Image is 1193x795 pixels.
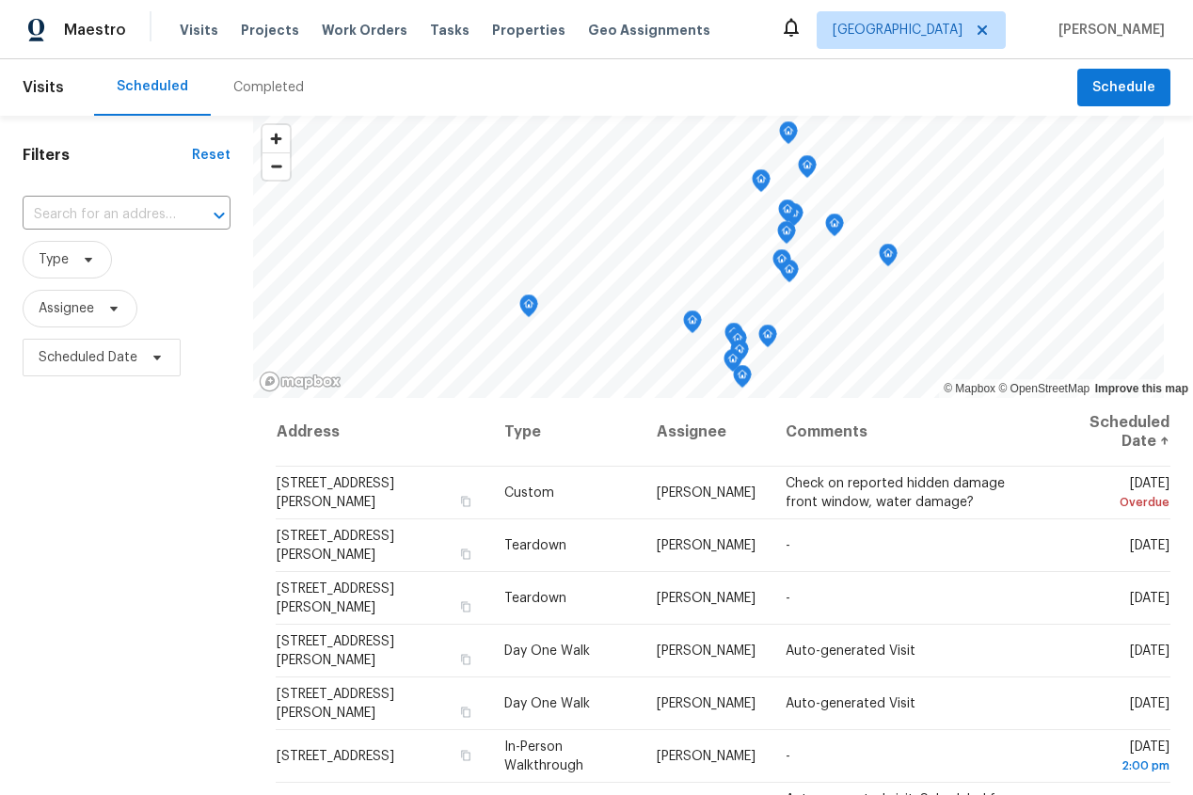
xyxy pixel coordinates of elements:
div: Map marker [779,121,798,151]
button: Zoom in [262,125,290,152]
span: Day One Walk [504,697,590,710]
span: [PERSON_NAME] [657,539,756,552]
th: Address [276,398,489,467]
a: Mapbox homepage [259,371,342,392]
div: Reset [192,146,231,165]
div: Map marker [683,310,702,340]
span: [GEOGRAPHIC_DATA] [833,21,962,40]
span: [STREET_ADDRESS][PERSON_NAME] [277,477,394,509]
h1: Filters [23,146,192,165]
span: [STREET_ADDRESS][PERSON_NAME] [277,582,394,614]
a: Improve this map [1095,382,1188,395]
span: Tasks [430,24,469,37]
canvas: Map [253,116,1164,398]
span: [PERSON_NAME] [657,644,756,658]
span: [DATE] [1054,740,1169,775]
span: Auto-generated Visit [786,697,915,710]
div: Map marker [752,169,771,199]
button: Copy Address [457,546,474,563]
a: OpenStreetMap [998,382,1090,395]
span: [PERSON_NAME] [657,697,756,710]
span: Day One Walk [504,644,590,658]
span: [PERSON_NAME] [657,592,756,605]
span: [PERSON_NAME] [657,486,756,500]
span: [DATE] [1130,539,1169,552]
span: [STREET_ADDRESS][PERSON_NAME] [277,635,394,667]
button: Zoom out [262,152,290,180]
div: Map marker [879,244,898,273]
th: Assignee [642,398,771,467]
th: Scheduled Date ↑ [1039,398,1170,467]
span: Scheduled Date [39,348,137,367]
div: Map marker [777,221,796,250]
button: Copy Address [457,493,474,510]
span: [STREET_ADDRESS][PERSON_NAME] [277,530,394,562]
div: Map marker [772,249,791,278]
span: [DATE] [1130,697,1169,710]
div: Map marker [728,328,747,358]
span: Auto-generated Visit [786,644,915,658]
div: 2:00 pm [1054,756,1169,775]
div: Map marker [825,214,844,243]
div: Map marker [733,365,752,394]
span: Teardown [504,592,566,605]
span: In-Person Walkthrough [504,740,583,772]
th: Type [489,398,642,467]
span: [DATE] [1054,477,1169,512]
div: Map marker [758,325,777,354]
span: Custom [504,486,554,500]
button: Copy Address [457,747,474,764]
span: [DATE] [1130,644,1169,658]
button: Copy Address [457,651,474,668]
span: - [786,592,790,605]
div: Completed [233,78,304,97]
button: Schedule [1077,69,1170,107]
span: Teardown [504,539,566,552]
span: [STREET_ADDRESS][PERSON_NAME] [277,688,394,720]
span: Assignee [39,299,94,318]
span: [PERSON_NAME] [1051,21,1165,40]
div: Map marker [798,155,817,184]
div: Map marker [778,199,797,229]
span: Check on reported hidden damage front window, water damage? [786,477,1005,509]
span: Visits [23,67,64,108]
th: Comments [771,398,1039,467]
div: Overdue [1054,493,1169,512]
span: Maestro [64,21,126,40]
div: Map marker [730,340,749,369]
div: Map marker [519,294,538,324]
button: Open [206,202,232,229]
span: Geo Assignments [588,21,710,40]
div: Map marker [780,260,799,289]
span: - [786,750,790,763]
span: Projects [241,21,299,40]
div: Scheduled [117,77,188,96]
span: Visits [180,21,218,40]
span: [DATE] [1130,592,1169,605]
a: Mapbox [944,382,995,395]
button: Copy Address [457,598,474,615]
span: Type [39,250,69,269]
span: Properties [492,21,565,40]
button: Copy Address [457,704,474,721]
span: [STREET_ADDRESS] [277,750,394,763]
div: Map marker [724,323,743,352]
input: Search for an address... [23,200,178,230]
div: Map marker [724,349,742,378]
span: [PERSON_NAME] [657,750,756,763]
span: - [786,539,790,552]
span: Schedule [1092,76,1155,100]
span: Work Orders [322,21,407,40]
span: Zoom out [262,153,290,180]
